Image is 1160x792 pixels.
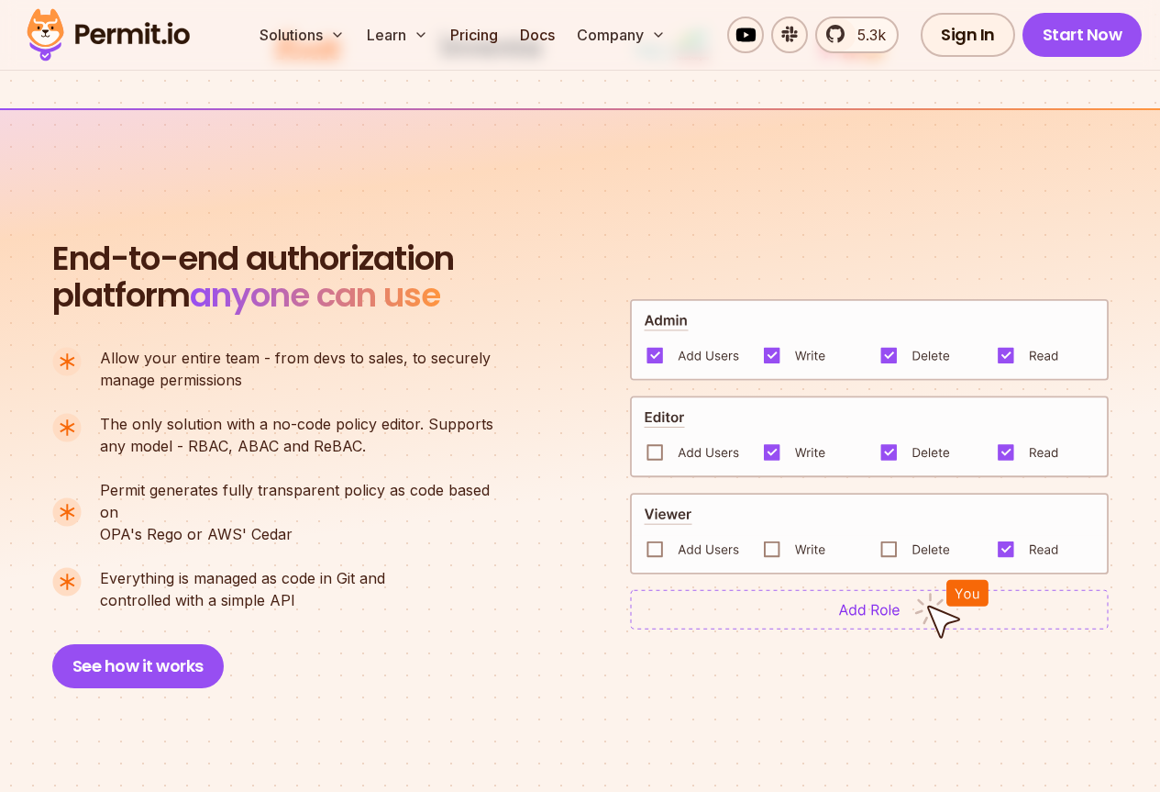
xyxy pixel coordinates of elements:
[100,479,509,523] span: Permit generates fully transparent policy as code based on
[846,24,886,46] span: 5.3k
[52,240,454,277] span: End-to-end authorization
[815,17,899,53] a: 5.3k
[1022,13,1143,57] a: Start Now
[513,17,562,53] a: Docs
[100,347,491,369] span: Allow your entire team - from devs to sales, to securely
[100,567,385,611] p: controlled with a simple API
[100,479,509,545] p: OPA's Rego or AWS' Cedar
[359,17,436,53] button: Learn
[921,13,1015,57] a: Sign In
[569,17,673,53] button: Company
[252,17,352,53] button: Solutions
[100,413,493,435] span: The only solution with a no-code policy editor. Supports
[443,17,505,53] a: Pricing
[52,644,224,688] button: See how it works
[52,240,454,314] h2: platform
[190,272,440,318] span: anyone can use
[100,413,493,457] p: any model - RBAC, ABAC and ReBAC.
[100,567,385,589] span: Everything is managed as code in Git and
[18,4,198,66] img: Permit logo
[100,347,491,391] p: manage permissions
